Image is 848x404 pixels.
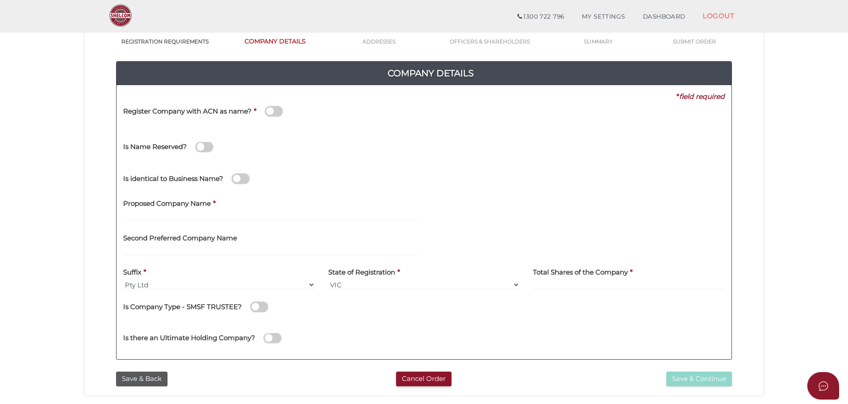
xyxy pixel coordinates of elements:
[694,7,743,25] a: LOGOUT
[107,22,223,45] a: 1REGISTRATION REQUIREMENTS
[123,108,252,115] h4: Register Company with ACN as name?
[123,175,223,183] h4: Is identical to Business Name?
[123,143,187,151] h4: Is Name Reserved?
[807,372,839,400] button: Open asap
[548,22,649,45] a: 5SUMMARY
[509,8,573,26] a: 1300 722 796
[123,269,141,276] h4: Suffix
[573,8,634,26] a: MY SETTINGS
[666,372,732,386] button: Save & Continue
[432,22,549,45] a: 4OFFICERS & SHAREHOLDERS
[223,21,327,46] a: 2COMPANY DETAILS
[327,22,432,45] a: 3ADDRESSES
[328,269,395,276] h4: State of Registration
[533,269,628,276] h4: Total Shares of the Company
[123,66,738,80] h4: Company Details
[123,235,237,242] h4: Second Preferred Company Name
[396,372,451,386] button: Cancel Order
[649,22,741,45] a: 6SUBMIT ORDER
[123,200,211,208] h4: Proposed Company Name
[116,372,167,386] button: Save & Back
[634,8,694,26] a: DASHBOARD
[123,303,242,311] h4: Is Company Type - SMSF TRUSTEE?
[679,92,725,101] i: field required
[123,334,255,342] h4: Is there an Ultimate Holding Company?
